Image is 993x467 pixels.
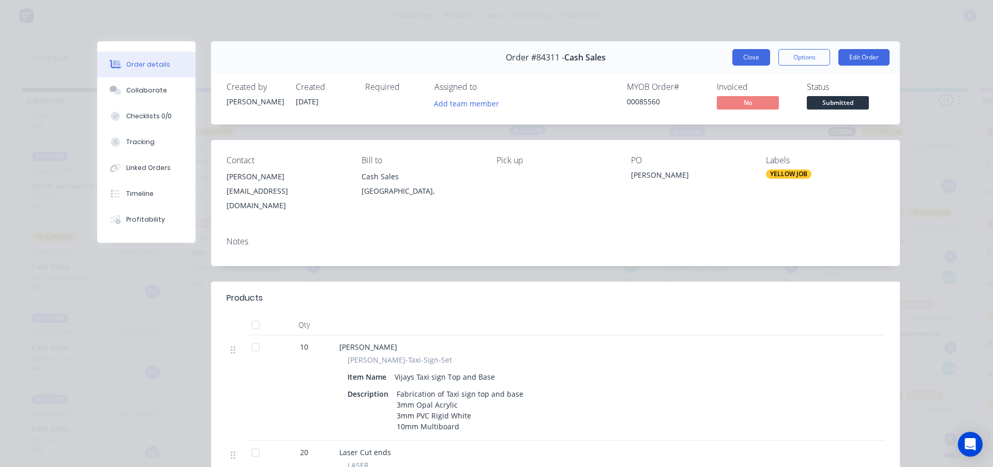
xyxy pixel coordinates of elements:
div: Labels [766,155,884,165]
button: Timeline [97,181,195,207]
div: Tracking [126,137,155,147]
button: Tracking [97,129,195,155]
div: MYOB Order # [627,82,704,92]
button: Edit Order [838,49,890,66]
span: 10 [300,341,308,352]
div: Cash Sales[GEOGRAPHIC_DATA], [362,169,480,203]
span: Order #84311 - [506,53,564,63]
span: Cash Sales [564,53,606,63]
div: Linked Orders [126,163,171,173]
div: Created [296,82,353,92]
div: Item Name [348,369,390,384]
div: Qty [273,315,335,335]
button: Add team member [429,96,505,110]
div: [PERSON_NAME] [227,169,345,184]
span: Submitted [807,96,869,109]
button: Submitted [807,96,869,112]
span: [PERSON_NAME]-Taxi-Sign-Set [348,354,452,365]
div: Checklists 0/0 [126,112,172,121]
div: Description [348,386,393,401]
div: Contact [227,155,345,165]
button: Add team member [434,96,505,110]
span: [DATE] [296,97,319,106]
div: Profitability [126,215,165,224]
div: PO [631,155,749,165]
div: Open Intercom Messenger [958,432,983,457]
div: Fabrication of Taxi sign top and base 3mm Opal Acrylic 3mm PVC Rigid White 10mm Multiboard [393,386,528,434]
div: Required [365,82,422,92]
div: Assigned to [434,82,538,92]
span: 20 [300,447,308,458]
button: Order details [97,52,195,77]
div: [GEOGRAPHIC_DATA], [362,184,480,198]
div: Notes [227,237,884,246]
div: Bill to [362,155,480,165]
button: Options [778,49,830,66]
span: [PERSON_NAME] [339,342,397,352]
div: Pick up [496,155,615,165]
button: Close [732,49,770,66]
div: Timeline [126,189,154,198]
button: Linked Orders [97,155,195,181]
div: [PERSON_NAME][EMAIL_ADDRESS][DOMAIN_NAME] [227,169,345,213]
div: Status [807,82,884,92]
div: Invoiced [717,82,794,92]
button: Profitability [97,207,195,232]
div: Created by [227,82,283,92]
span: No [717,96,779,109]
div: Collaborate [126,86,167,95]
div: YELLOW JOB [766,169,811,179]
span: Laser Cut ends [339,447,391,457]
div: Products [227,292,263,304]
button: Collaborate [97,77,195,103]
div: Vijays Taxi sign Top and Base [390,369,499,384]
div: [PERSON_NAME] [227,96,283,107]
div: Order details [126,60,170,69]
div: Cash Sales [362,169,480,184]
div: 00085560 [627,96,704,107]
button: Checklists 0/0 [97,103,195,129]
div: [PERSON_NAME] [631,169,749,184]
div: [EMAIL_ADDRESS][DOMAIN_NAME] [227,184,345,213]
